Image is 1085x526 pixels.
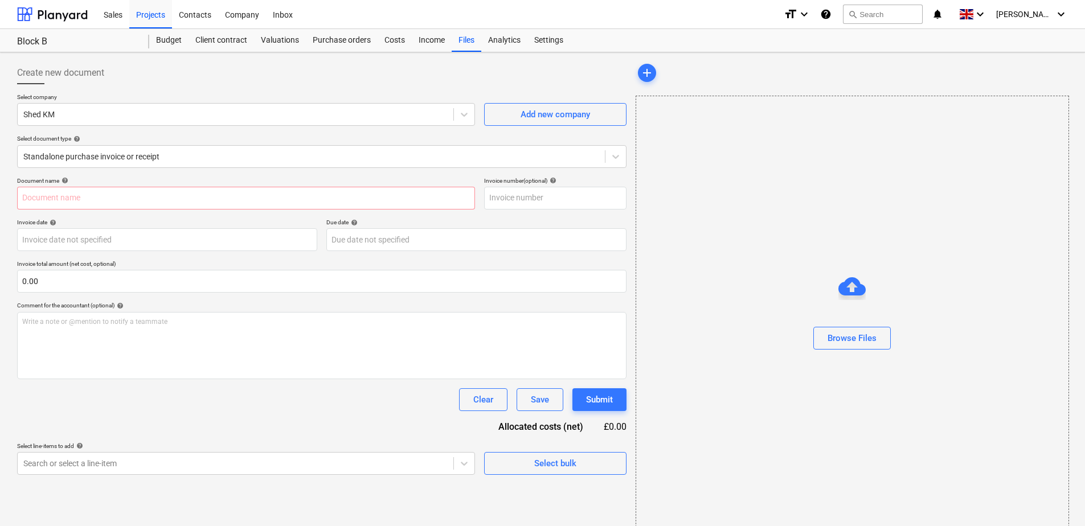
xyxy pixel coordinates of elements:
input: Document name [17,187,475,209]
button: Select bulk [484,452,627,475]
div: Select document type [17,135,627,142]
div: Document name [17,177,475,184]
span: help [349,219,358,226]
iframe: Chat Widget [1028,471,1085,526]
p: Select company [17,93,475,103]
a: Valuations [254,29,306,52]
span: help [71,135,80,142]
a: Files [452,29,481,52]
input: Invoice date not specified [17,228,317,251]
a: Analytics [481,29,527,52]
div: Save [531,392,549,407]
span: help [114,302,124,309]
button: Add new company [484,103,627,126]
div: Submit [586,392,613,407]
span: Create new document [17,66,104,80]
span: help [547,177,556,184]
a: Costs [378,29,412,52]
input: Invoice number [484,187,627,209]
div: Comment for the accountant (optional) [17,302,627,309]
div: Due date [326,219,627,226]
div: Allocated costs (net) [478,420,601,433]
div: Add new company [521,107,590,122]
p: Invoice total amount (net cost, optional) [17,260,627,270]
button: Browse Files [813,327,891,350]
button: Save [517,388,563,411]
button: Submit [572,388,627,411]
div: £0.00 [601,420,627,433]
div: Invoice number (optional) [484,177,627,184]
div: Block B [17,36,136,48]
div: Select line-items to add [17,442,475,450]
div: Clear [473,392,493,407]
input: Invoice total amount (net cost, optional) [17,270,627,293]
a: Income [412,29,452,52]
button: Clear [459,388,507,411]
span: help [74,442,83,449]
a: Budget [149,29,189,52]
a: Purchase orders [306,29,378,52]
div: Invoice date [17,219,317,226]
input: Due date not specified [326,228,627,251]
a: Settings [527,29,570,52]
span: help [59,177,68,184]
span: add [640,66,654,80]
div: Select bulk [534,456,576,471]
span: help [47,219,56,226]
div: Browse Files [828,331,877,346]
a: Client contract [189,29,254,52]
